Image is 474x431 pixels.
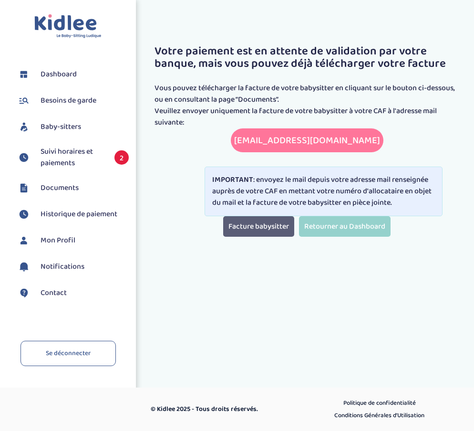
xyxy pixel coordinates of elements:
[155,45,460,71] h3: Votre paiement est en attente de validation par votre banque, mais vous pouvez déjà télécharger v...
[331,410,428,422] a: Conditions Générales d’Utilisation
[41,287,67,299] span: Contact
[114,150,129,165] span: 2
[41,182,79,194] span: Documents
[17,150,31,165] img: suivihoraire.svg
[151,404,278,414] p: © Kidlee 2025 - Tous droits réservés.
[212,174,253,186] strong: IMPORTANT
[223,216,294,237] a: Facture babysitter
[17,233,31,248] img: profil.svg
[155,105,460,128] p: Veuillez envoyer uniquement la facture de votre babysitter à votre CAF à l'adresse mail suivante:
[21,341,116,366] a: Se déconnecter
[17,181,129,195] a: Documents
[41,235,75,246] span: Mon Profil
[17,260,31,274] img: notification.svg
[155,83,460,105] p: Vous pouvez télécharger la facture de votre babysitter en cliquant sur le bouton ci-dessous, ou e...
[41,95,96,106] span: Besoins de garde
[17,207,31,221] img: suivihoraire.svg
[17,94,31,108] img: besoin.svg
[17,94,129,108] a: Besoins de garde
[41,69,77,80] span: Dashboard
[17,286,129,300] a: Contact
[17,260,129,274] a: Notifications
[17,286,31,300] img: contact.svg
[34,14,102,39] img: logo.svg
[299,216,391,237] a: Retourner au Dashboard
[17,181,31,195] img: documents.svg
[17,120,129,134] a: Baby-sitters
[41,146,105,169] span: Suivi horaires et paiements
[17,233,129,248] a: Mon Profil
[17,146,129,169] a: Suivi horaires et paiements 2
[17,67,129,82] a: Dashboard
[17,207,129,221] a: Historique de paiement
[17,67,31,82] img: dashboard.svg
[41,261,84,273] span: Notifications
[41,121,81,133] span: Baby-sitters
[41,209,117,220] span: Historique de paiement
[205,167,443,216] div: : envoyez le mail depuis votre adresse mail renseignée auprès de votre CAF en mettant votre numér...
[234,133,380,148] a: [EMAIL_ADDRESS][DOMAIN_NAME]
[17,120,31,134] img: babysitters.svg
[340,397,419,410] a: Politique de confidentialité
